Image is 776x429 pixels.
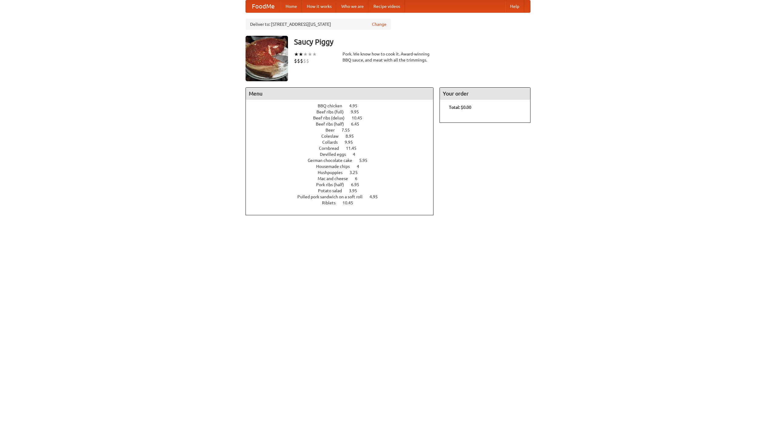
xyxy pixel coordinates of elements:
span: Devilled eggs [320,152,352,157]
span: 4.95 [370,194,384,199]
li: $ [300,58,303,64]
a: Riblets 10.45 [322,200,364,205]
h4: Your order [440,88,530,100]
span: 11.45 [346,146,363,151]
a: Help [505,0,524,12]
span: 10.45 [352,116,368,120]
li: ★ [294,51,299,58]
span: Pulled pork sandwich on a soft roll [297,194,369,199]
li: ★ [299,51,303,58]
div: Pork. We know how to cook it. Award-winning BBQ sauce, and meat with all the trimmings. [343,51,433,63]
span: 7.55 [342,128,356,132]
a: Coleslaw 8.95 [321,134,365,139]
span: Pork ribs (half) [316,182,350,187]
li: $ [303,58,306,64]
li: ★ [312,51,317,58]
a: FoodMe [246,0,281,12]
span: Riblets [322,200,342,205]
span: Potato salad [318,188,348,193]
a: Mac and cheese 6 [318,176,369,181]
a: Recipe videos [369,0,405,12]
span: Housemade chips [316,164,356,169]
li: ★ [303,51,308,58]
a: Beef ribs (delux) 10.45 [313,116,373,120]
span: 9.95 [345,140,359,145]
a: Pork ribs (half) 6.95 [316,182,370,187]
span: 3.95 [349,188,363,193]
span: 9.95 [351,109,365,114]
a: BBQ chicken 4.95 [318,103,369,108]
a: Home [281,0,302,12]
span: Mac and cheese [318,176,354,181]
span: Cornbread [319,146,345,151]
span: BBQ chicken [318,103,348,108]
span: 4 [357,164,365,169]
h4: Menu [246,88,433,100]
span: Beef ribs (full) [316,109,350,114]
h3: Saucy Piggy [294,36,530,48]
a: Beef ribs (half) 6.45 [316,122,370,126]
a: Devilled eggs 4 [320,152,366,157]
span: Collards [322,140,344,145]
a: Collards 9.95 [322,140,364,145]
div: Deliver to: [STREET_ADDRESS][US_STATE] [246,19,391,30]
li: $ [306,58,309,64]
span: 4.95 [349,103,363,108]
a: How it works [302,0,336,12]
span: 10.45 [343,200,359,205]
img: angular.jpg [246,36,288,81]
a: Pulled pork sandwich on a soft roll 4.95 [297,194,389,199]
li: ★ [308,51,312,58]
span: 6 [355,176,363,181]
a: Beef ribs (full) 9.95 [316,109,370,114]
a: German chocolate cake 5.95 [308,158,379,163]
span: Hushpuppies [318,170,349,175]
a: Hushpuppies 3.25 [318,170,369,175]
span: 5.95 [359,158,373,163]
span: 8.95 [346,134,360,139]
a: Change [372,21,386,27]
span: 3.25 [350,170,364,175]
a: Beer 7.55 [326,128,361,132]
span: 6.95 [351,182,365,187]
span: Coleslaw [321,134,345,139]
a: Who we are [336,0,369,12]
span: 4 [353,152,361,157]
span: German chocolate cake [308,158,358,163]
span: Beef ribs (half) [316,122,350,126]
li: $ [297,58,300,64]
a: Potato salad 3.95 [318,188,368,193]
a: Cornbread 11.45 [319,146,368,151]
a: Housemade chips 4 [316,164,370,169]
b: Total: $0.00 [449,105,471,110]
span: Beef ribs (delux) [313,116,351,120]
span: 6.45 [351,122,365,126]
span: Beer [326,128,341,132]
li: $ [294,58,297,64]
